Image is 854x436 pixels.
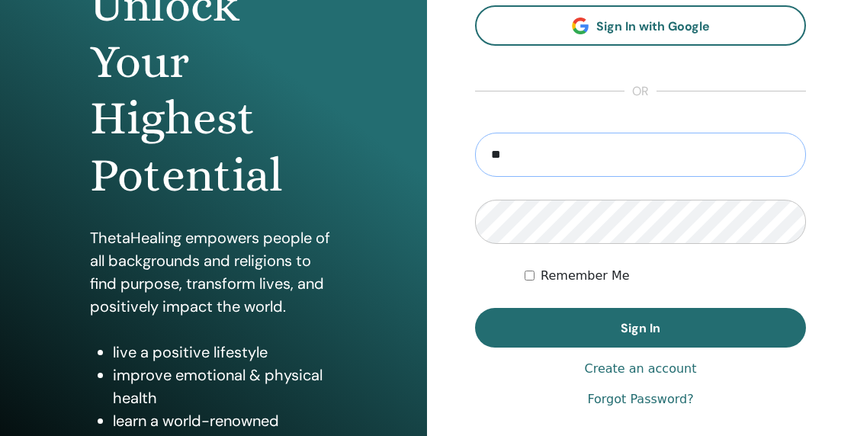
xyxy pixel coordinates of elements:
a: Forgot Password? [587,390,693,409]
a: Create an account [584,360,696,378]
button: Sign In [475,308,806,348]
label: Remember Me [541,267,630,285]
p: ThetaHealing empowers people of all backgrounds and religions to find purpose, transform lives, a... [90,226,336,318]
span: Sign In [621,320,660,336]
span: Sign In with Google [596,18,710,34]
a: Sign In with Google [475,5,806,46]
li: live a positive lifestyle [113,341,336,364]
li: improve emotional & physical health [113,364,336,409]
span: or [624,82,657,101]
div: Keep me authenticated indefinitely or until I manually logout [525,267,806,285]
